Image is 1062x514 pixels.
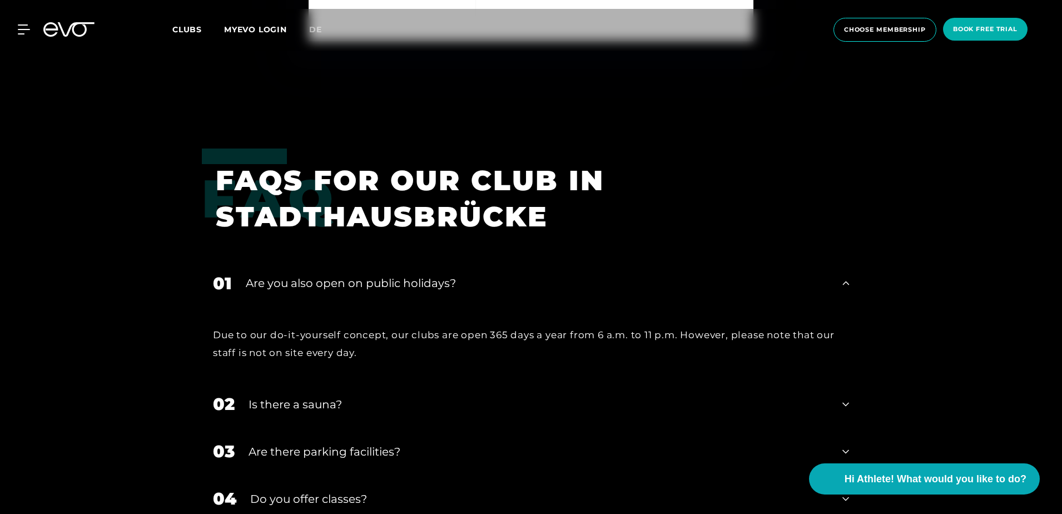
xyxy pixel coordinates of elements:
[213,271,232,296] div: 01
[249,396,828,413] div: Is there a sauna?
[830,18,940,42] a: choose membership
[246,275,828,291] div: Are you also open on public holidays?
[953,24,1018,34] span: book free trial
[216,162,832,235] h1: FAQS FOR OUR CLUB IN STADTHAUSBRÜCKE
[213,486,236,511] div: 04
[249,443,828,460] div: Are there parking facilities?
[309,24,322,34] span: de
[172,24,202,34] span: Clubs
[224,24,287,34] a: MYEVO LOGIN
[845,472,1026,487] span: Hi Athlete! What would you like to do?
[213,392,235,417] div: 02
[213,326,849,362] div: Due to our do-it-yourself concept, our clubs are open 365 days a year from 6 a.m. to 11 p.m. Howe...
[172,24,224,34] a: Clubs
[940,18,1031,42] a: book free trial
[250,491,828,507] div: Do you offer classes?
[809,463,1040,495] button: Hi Athlete! What would you like to do?
[213,439,235,464] div: 03
[844,25,926,34] span: choose membership
[309,23,335,36] a: de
